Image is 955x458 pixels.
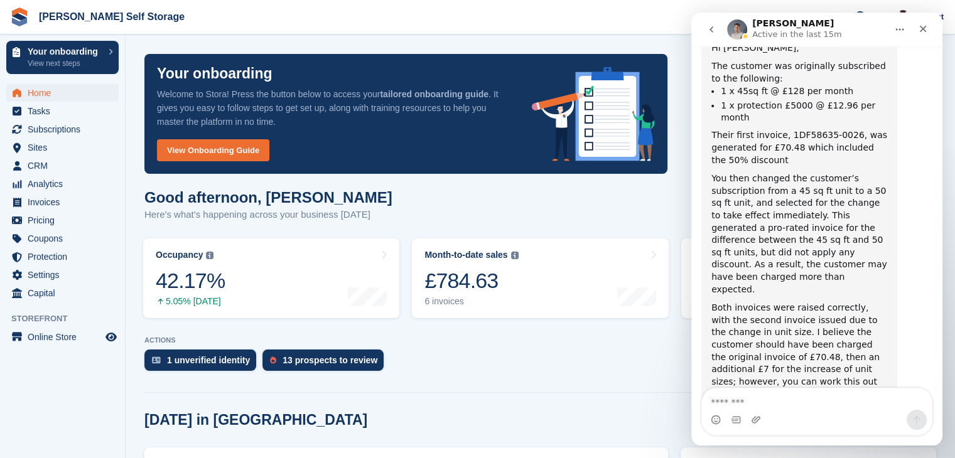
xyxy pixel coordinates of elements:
img: icon-info-grey-7440780725fd019a000dd9b08b2336e03edf1995a4989e88bcd33f0948082b44.svg [206,252,213,259]
span: Subscriptions [28,120,103,138]
div: Occupancy [156,250,203,260]
div: You then changed the customer’s subscription from a 45 sq ft unit to a 50 sq ft unit, and selecte... [20,160,196,283]
div: The customer was originally subscribed to the following: [20,48,196,72]
a: 13 prospects to review [262,349,390,377]
div: Hi [PERSON_NAME],The customer was originally subscribed to the following:1 x 45sq ft @ £128 per m... [10,22,206,414]
span: Invoices [28,193,103,211]
a: menu [6,139,119,156]
button: Send a message… [215,397,235,417]
div: Both invoices were raised correctly, with the second invoice issued due to the change in unit siz... [20,289,196,388]
p: View next steps [28,58,102,69]
li: 1 x 45sq ft @ £128 per month [30,73,196,85]
iframe: Intercom live chat [691,13,942,445]
button: Gif picker [40,402,50,412]
a: menu [6,266,119,284]
button: Upload attachment [60,402,70,412]
li: 1 x protection £5000 @ £12.96 per month [30,87,196,110]
a: menu [6,84,119,102]
a: Awaiting payment £141.92 1 invoice [681,238,937,318]
a: [PERSON_NAME] Self Storage [34,6,190,27]
div: Bradley says… [10,22,241,437]
span: Coupons [28,230,103,247]
div: 1 unverified identity [167,355,250,365]
span: Tasks [28,102,103,120]
a: View Onboarding Guide [157,139,269,161]
span: Create [806,10,831,23]
strong: tailored onboarding guide [380,89,488,99]
img: onboarding-info-6c161a55d2c0e0a8cae90662b2fe09162a5109e8cc188191df67fb4f79e88e88.svg [532,67,655,161]
a: menu [6,284,119,302]
button: Emoji picker [19,402,30,412]
a: menu [6,157,119,174]
span: Settings [28,266,103,284]
span: Capital [28,284,103,302]
div: Their first invoice, 1DF58635-0026, was generated for £70.48 which included the 50% discount [20,117,196,154]
a: menu [6,248,119,265]
span: Pricing [28,211,103,229]
img: icon-info-grey-7440780725fd019a000dd9b08b2336e03edf1995a4989e88bcd33f0948082b44.svg [511,252,519,259]
span: Protection [28,248,103,265]
p: Welcome to Stora! Press the button below to access your . It gives you easy to follow steps to ge... [157,87,512,129]
a: Preview store [104,329,119,344]
a: menu [6,328,119,346]
textarea: Message… [11,376,240,397]
span: Home [28,84,103,102]
span: Account [911,11,944,23]
span: Online Store [28,328,103,346]
a: 1 unverified identity [144,349,262,377]
h2: [DATE] in [GEOGRAPHIC_DATA] [144,412,367,429]
span: Sites [28,139,103,156]
div: 5.05% [DATE] [156,296,225,307]
span: Storefront [11,312,125,325]
h1: Good afternoon, [PERSON_NAME] [144,189,392,206]
p: Your onboarding [28,47,102,56]
img: Jacob Esser [897,10,909,23]
p: Here's what's happening across your business [DATE] [144,208,392,222]
img: stora-icon-8386f47178a22dfd0bd8f6a31ec36ba5ce8667c1dd55bd0f319d3a0aa187defe.svg [10,8,29,26]
div: Hi [PERSON_NAME], [20,29,196,42]
a: Month-to-date sales £784.63 6 invoices [412,238,668,318]
a: Occupancy 42.17% 5.05% [DATE] [143,238,399,318]
a: menu [6,193,119,211]
a: menu [6,230,119,247]
a: menu [6,102,119,120]
img: prospect-51fa495bee0391a8d652442698ab0144808aea92771e9ea1ae160a38d050c398.svg [270,356,276,364]
div: £784.63 [424,268,518,294]
a: Your onboarding View next steps [6,41,119,74]
span: Analytics [28,175,103,193]
div: Month-to-date sales [424,250,507,260]
a: menu [6,175,119,193]
div: 13 prospects to review [283,355,377,365]
span: CRM [28,157,103,174]
p: Your onboarding [157,67,272,81]
a: menu [6,120,119,138]
div: 42.17% [156,268,225,294]
a: menu [6,211,119,229]
p: ACTIONS [144,336,936,344]
span: Help [868,10,885,23]
img: verify_identity-adf6edd0f0f0b5bbfe63781bf79b02c33cf7c696d77639b501bdc392416b5a36.svg [152,356,161,364]
div: 6 invoices [424,296,518,307]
